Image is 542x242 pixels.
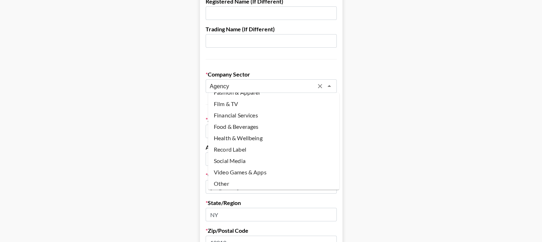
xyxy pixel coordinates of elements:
li: Record Label [208,144,339,155]
label: Address Line 2 [206,144,337,151]
li: Video Games & Apps [208,167,339,178]
label: City/Town [206,172,337,179]
label: Zip/Postal Code [206,227,337,234]
li: Financial Services [208,110,339,121]
li: Other [208,178,339,189]
label: Trading Name (If Different) [206,26,337,33]
li: Food & Beverages [208,121,339,132]
li: Health & Wellbeing [208,132,339,144]
label: Company Sector [206,71,337,78]
label: Address Line 1 [206,116,337,123]
button: Clear [315,81,325,91]
li: Film & TV [208,98,339,110]
li: Social Media [208,155,339,167]
button: Close [324,81,334,91]
label: State/Region [206,199,337,206]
